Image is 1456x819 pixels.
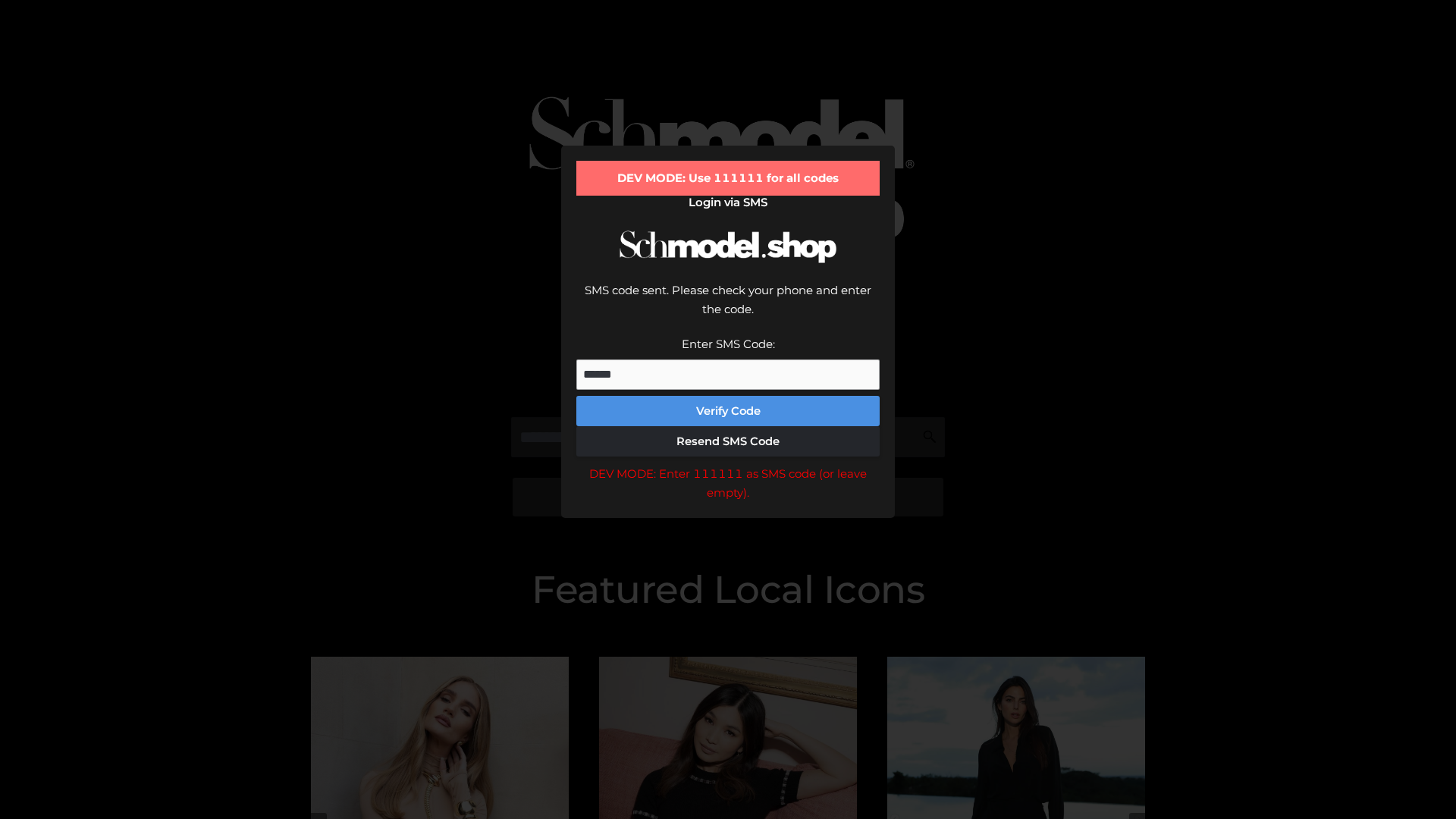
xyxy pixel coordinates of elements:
div: SMS code sent. Please check your phone and enter the code. [576,281,880,334]
img: Schmodel Logo [614,217,842,277]
div: DEV MODE: Use 111111 for all codes [576,161,880,196]
label: Enter SMS Code: [682,337,775,351]
button: Verify Code [576,396,880,426]
h2: Login via SMS [576,196,880,209]
div: DEV MODE: Enter 111111 as SMS code (or leave empty). [576,464,880,503]
button: Resend SMS Code [576,426,880,457]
